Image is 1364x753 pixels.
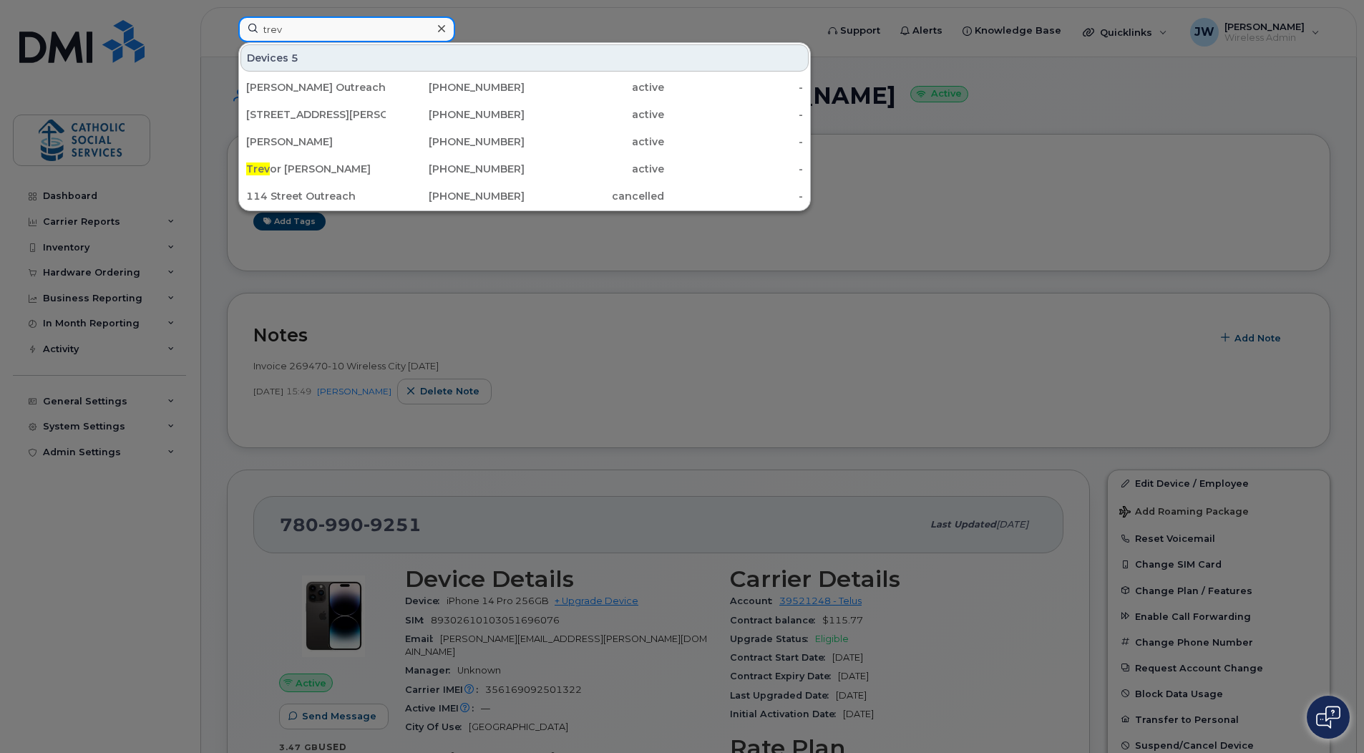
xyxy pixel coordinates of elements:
[246,107,386,122] div: [STREET_ADDRESS][PERSON_NAME] (staff)
[240,156,809,182] a: Trevor [PERSON_NAME][PHONE_NUMBER]active-
[246,189,386,203] div: 114 Street Outreach
[525,107,664,122] div: active
[664,189,804,203] div: -
[664,80,804,94] div: -
[525,189,664,203] div: cancelled
[525,80,664,94] div: active
[240,102,809,127] a: [STREET_ADDRESS][PERSON_NAME] (staff)[PHONE_NUMBER]active-
[386,135,525,149] div: [PHONE_NUMBER]
[246,162,386,176] div: or [PERSON_NAME]
[664,162,804,176] div: -
[664,107,804,122] div: -
[386,162,525,176] div: [PHONE_NUMBER]
[386,107,525,122] div: [PHONE_NUMBER]
[246,80,386,94] div: [PERSON_NAME] Outreach
[291,51,298,65] span: 5
[246,162,270,175] span: Trev
[240,129,809,155] a: [PERSON_NAME][PHONE_NUMBER]active-
[240,44,809,72] div: Devices
[525,162,664,176] div: active
[386,189,525,203] div: [PHONE_NUMBER]
[525,135,664,149] div: active
[386,80,525,94] div: [PHONE_NUMBER]
[246,135,386,149] div: [PERSON_NAME]
[1316,706,1340,729] img: Open chat
[240,183,809,209] a: 114 Street Outreach[PHONE_NUMBER]cancelled-
[240,74,809,100] a: [PERSON_NAME] Outreach[PHONE_NUMBER]active-
[664,135,804,149] div: -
